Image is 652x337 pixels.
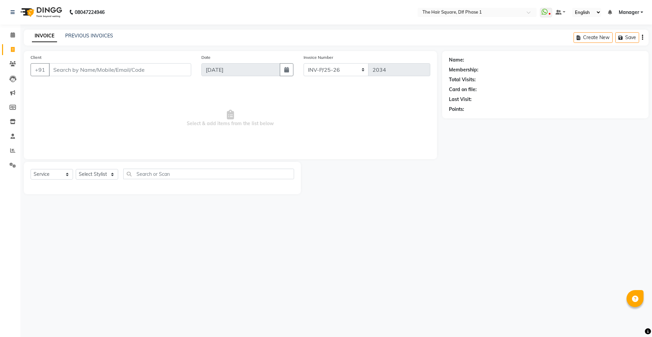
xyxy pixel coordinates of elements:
[615,32,639,43] button: Save
[619,9,639,16] span: Manager
[449,86,477,93] div: Card on file:
[304,54,333,61] label: Invoice Number
[49,63,191,76] input: Search by Name/Mobile/Email/Code
[123,169,294,179] input: Search or Scan
[449,76,476,83] div: Total Visits:
[449,56,464,64] div: Name:
[31,84,430,152] span: Select & add items from the list below
[65,33,113,39] a: PREVIOUS INVOICES
[449,96,472,103] div: Last Visit:
[574,32,613,43] button: Create New
[31,54,41,61] label: Client
[201,54,211,61] label: Date
[17,3,64,22] img: logo
[449,66,478,73] div: Membership:
[75,3,105,22] b: 08047224946
[623,310,645,330] iframe: chat widget
[31,63,50,76] button: +91
[32,30,57,42] a: INVOICE
[449,106,464,113] div: Points:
